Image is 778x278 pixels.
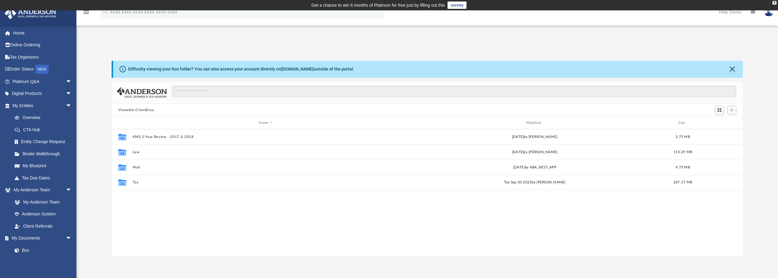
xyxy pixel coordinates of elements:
button: Switch to Grid View [715,106,724,114]
a: Binder Walkthrough [9,148,81,160]
a: My Documentsarrow_drop_down [4,232,78,244]
div: id [698,120,740,126]
span: arrow_drop_down [66,232,78,245]
a: Platinum Q&Aarrow_drop_down [4,75,81,88]
img: Anderson Advisors Platinum Portal [3,7,58,19]
span: 113.29 MB [673,150,692,154]
a: Home [4,27,81,39]
span: arrow_drop_down [66,88,78,100]
button: Law [132,150,399,154]
span: 287.17 MB [673,181,692,184]
a: survey [448,2,466,9]
div: id [114,120,130,126]
a: My Blueprint [9,160,78,172]
span: 3.75 MB [676,135,690,139]
a: Anderson System [9,208,78,220]
div: [DATE] by [PERSON_NAME] [401,150,668,155]
a: My Entitiesarrow_drop_down [4,99,81,112]
a: My Anderson Team [9,196,75,208]
a: Order StatusNEW [4,63,81,76]
div: Modified [401,120,668,126]
a: Meeting Minutes [9,256,78,269]
a: Digital Productsarrow_drop_down [4,88,81,100]
div: NEW [35,65,49,74]
a: Online Ordering [4,39,81,51]
span: arrow_drop_down [66,99,78,112]
a: menu [83,12,90,16]
div: [DATE] by ABA_NEST_APP [401,165,668,170]
span: arrow_drop_down [66,75,78,88]
a: CTA Hub [9,124,81,136]
a: [DOMAIN_NAME] [281,67,314,71]
a: Box [9,244,75,256]
a: Client Referrals [9,220,78,232]
a: Overview [9,112,81,124]
a: Tax Organizers [4,51,81,63]
div: Name [132,120,399,126]
div: Difficulty viewing your box folder? You can also access your account directly on outside of the p... [128,66,354,72]
button: Viewable-ClientDocs [118,107,154,113]
span: 9.73 MB [676,166,690,169]
i: menu [83,9,90,16]
div: [DATE] by [PERSON_NAME] [401,134,668,140]
div: grid [112,129,743,255]
span: arrow_drop_down [66,184,78,197]
a: Tax Due Dates [9,172,81,184]
button: Tax [132,181,399,185]
button: Add [727,106,736,114]
button: Close [728,65,736,74]
div: Get a chance to win 6 months of Platinum for free just by filling out this [312,2,445,9]
div: Size [670,120,695,126]
img: User Pic [764,8,773,16]
input: Search files and folders [172,86,736,97]
div: Tue Sep 30 2025 by [PERSON_NAME] [401,180,668,186]
a: My Anderson Teamarrow_drop_down [4,184,78,196]
button: KMS 2-Year Review - 2017 & 2018 [132,135,399,139]
a: Entity Change Request [9,136,81,148]
button: Mail [132,165,399,169]
div: close [772,1,776,5]
i: search [102,8,109,15]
